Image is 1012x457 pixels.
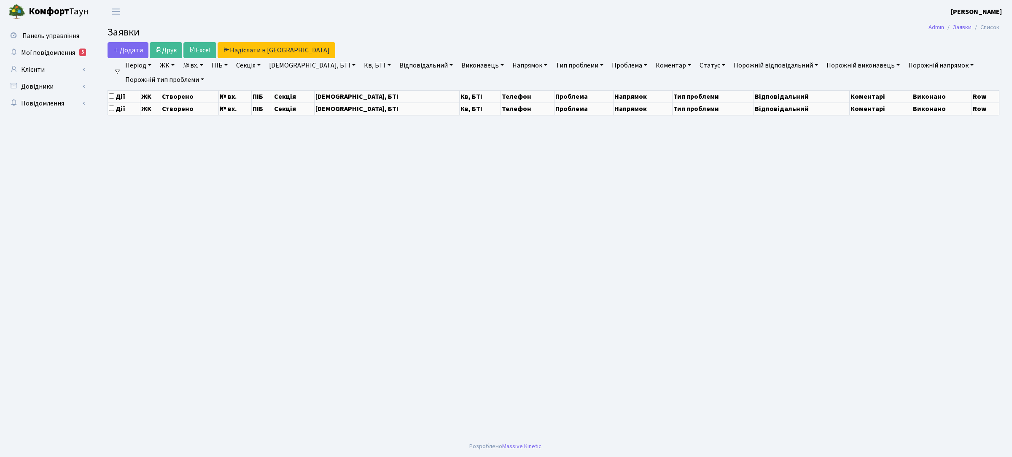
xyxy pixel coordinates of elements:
[951,7,1002,17] a: [PERSON_NAME]
[108,25,140,40] span: Заявки
[79,49,86,56] div: 5
[4,61,89,78] a: Клієнти
[140,103,161,115] th: ЖК
[22,31,79,41] span: Панель управління
[252,103,273,115] th: ПІБ
[951,7,1002,16] b: [PERSON_NAME]
[105,5,126,19] button: Переключити навігацію
[912,90,972,103] th: Виконано
[554,90,614,103] th: Проблема
[266,58,359,73] a: [DEMOGRAPHIC_DATA], БТІ
[233,58,264,73] a: Секція
[108,103,140,115] th: Дії
[509,58,551,73] a: Напрямок
[850,103,912,115] th: Коментарі
[29,5,89,19] span: Таун
[972,90,999,103] th: Row
[150,42,182,58] a: Друк
[361,58,394,73] a: Кв, БТІ
[4,44,89,61] a: Мої повідомлення5
[108,42,148,58] a: Додати
[218,42,335,58] a: Надіслати в [GEOGRAPHIC_DATA]
[608,58,651,73] a: Проблема
[696,58,729,73] a: Статус
[4,27,89,44] a: Панель управління
[140,90,161,103] th: ЖК
[730,58,821,73] a: Порожній відповідальний
[460,90,501,103] th: Кв, БТІ
[161,103,218,115] th: Створено
[8,3,25,20] img: logo.png
[4,78,89,95] a: Довідники
[458,58,507,73] a: Виконавець
[29,5,69,18] b: Комфорт
[972,23,999,32] li: Список
[180,58,207,73] a: № вх.
[4,95,89,112] a: Повідомлення
[754,103,850,115] th: Відповідальний
[273,90,314,103] th: Секція
[183,42,216,58] a: Excel
[652,58,694,73] a: Коментар
[614,103,673,115] th: Напрямок
[554,103,614,115] th: Проблема
[929,23,944,32] a: Admin
[314,103,460,115] th: [DEMOGRAPHIC_DATA], БТІ
[108,90,140,103] th: Дії
[208,58,231,73] a: ПІБ
[273,103,314,115] th: Секція
[469,442,543,451] div: Розроблено .
[113,46,143,55] span: Додати
[912,103,972,115] th: Виконано
[905,58,977,73] a: Порожній напрямок
[502,442,541,451] a: Massive Kinetic
[916,19,1012,36] nav: breadcrumb
[21,48,75,57] span: Мої повідомлення
[754,90,850,103] th: Відповідальний
[122,58,155,73] a: Період
[501,90,554,103] th: Телефон
[614,90,673,103] th: Напрямок
[218,90,251,103] th: № вх.
[850,90,912,103] th: Коментарі
[501,103,554,115] th: Телефон
[122,73,207,87] a: Порожній тип проблеми
[673,103,754,115] th: Тип проблеми
[552,58,607,73] a: Тип проблеми
[972,103,999,115] th: Row
[218,103,251,115] th: № вх.
[823,58,903,73] a: Порожній виконавець
[673,90,754,103] th: Тип проблеми
[953,23,972,32] a: Заявки
[314,90,460,103] th: [DEMOGRAPHIC_DATA], БТІ
[156,58,178,73] a: ЖК
[161,90,218,103] th: Створено
[252,90,273,103] th: ПІБ
[396,58,456,73] a: Відповідальний
[460,103,501,115] th: Кв, БТІ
